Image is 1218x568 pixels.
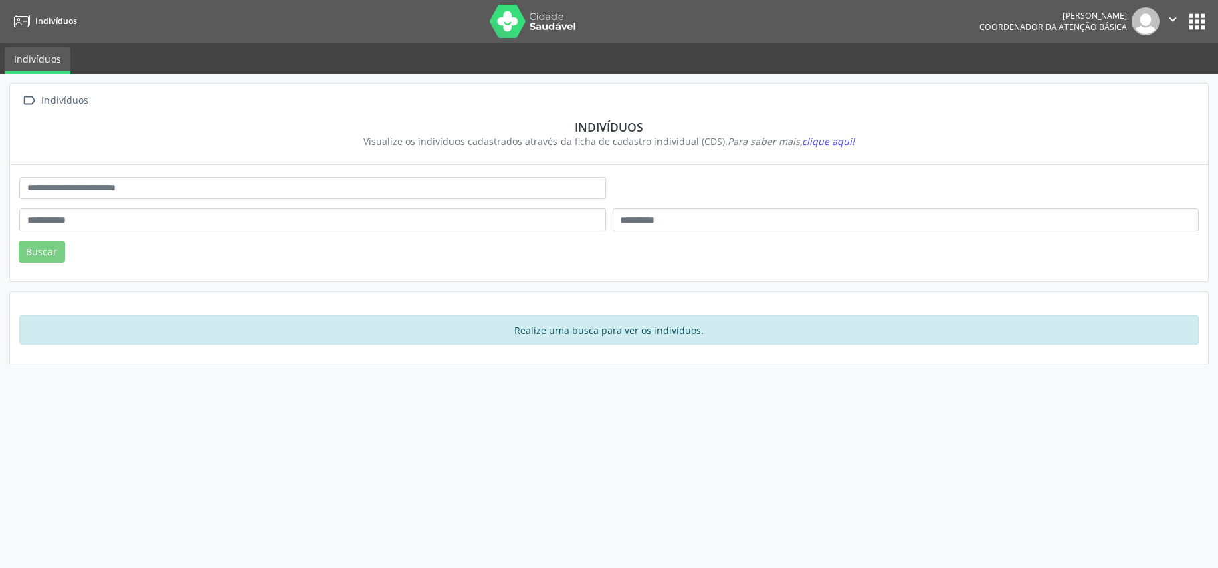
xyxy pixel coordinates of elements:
[979,10,1127,21] div: [PERSON_NAME]
[1185,10,1209,33] button: apps
[29,134,1189,148] div: Visualize os indivíduos cadastrados através da ficha de cadastro individual (CDS).
[802,135,855,148] span: clique aqui!
[29,120,1189,134] div: Indivíduos
[1165,12,1180,27] i: 
[19,91,39,110] i: 
[1160,7,1185,35] button: 
[5,47,70,74] a: Indivíduos
[19,91,90,110] a:  Indivíduos
[1132,7,1160,35] img: img
[35,15,77,27] span: Indivíduos
[979,21,1127,33] span: Coordenador da Atenção Básica
[39,91,90,110] div: Indivíduos
[19,241,65,263] button: Buscar
[19,315,1199,345] div: Realize uma busca para ver os indivíduos.
[9,10,77,32] a: Indivíduos
[728,135,855,148] i: Para saber mais,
